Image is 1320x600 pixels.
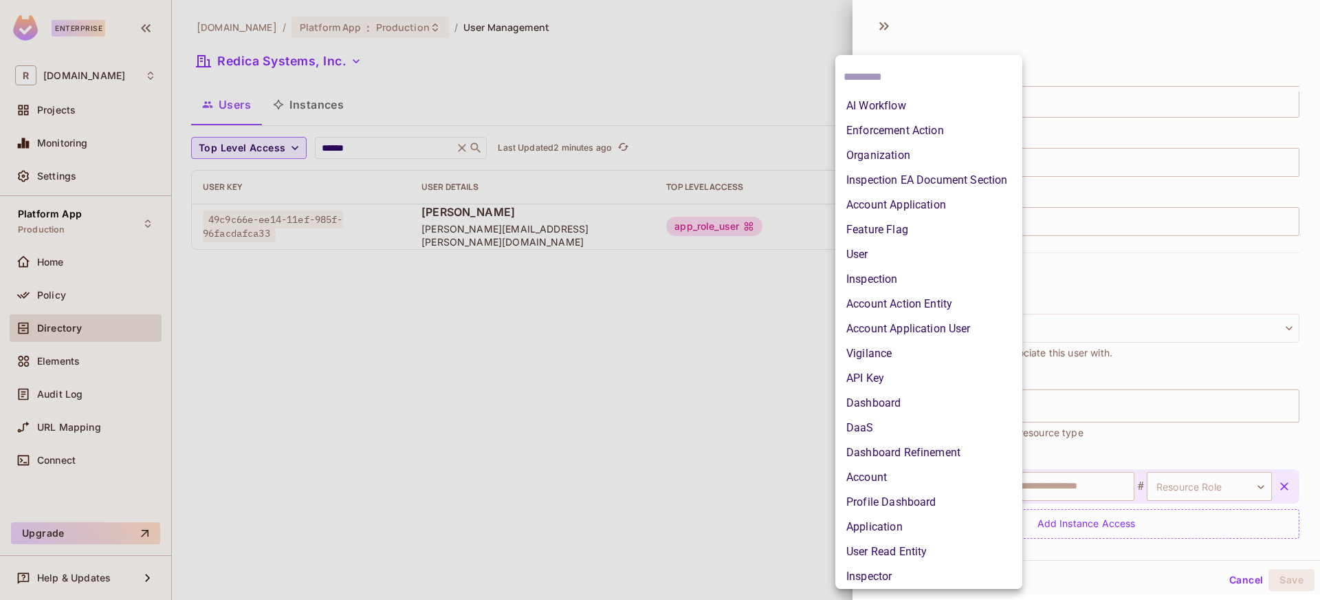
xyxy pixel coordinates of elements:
[835,292,1022,317] li: Account Action Entity
[835,242,1022,267] li: User
[835,341,1022,366] li: Vigilance
[835,317,1022,341] li: Account Application User
[835,366,1022,391] li: API Key
[835,564,1022,589] li: Inspector
[835,94,1022,118] li: AI Workflow
[835,168,1022,193] li: Inspection EA Document Section
[835,515,1022,539] li: Application
[835,465,1022,490] li: Account
[835,391,1022,416] li: Dashboard
[835,193,1022,217] li: Account Application
[835,440,1022,465] li: Dashboard Refinement
[835,416,1022,440] li: DaaS
[835,267,1022,292] li: Inspection
[835,490,1022,515] li: Profile Dashboard
[835,143,1022,168] li: Organization
[835,539,1022,564] li: User Read Entity
[835,217,1022,242] li: Feature Flag
[835,118,1022,143] li: Enforcement Action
